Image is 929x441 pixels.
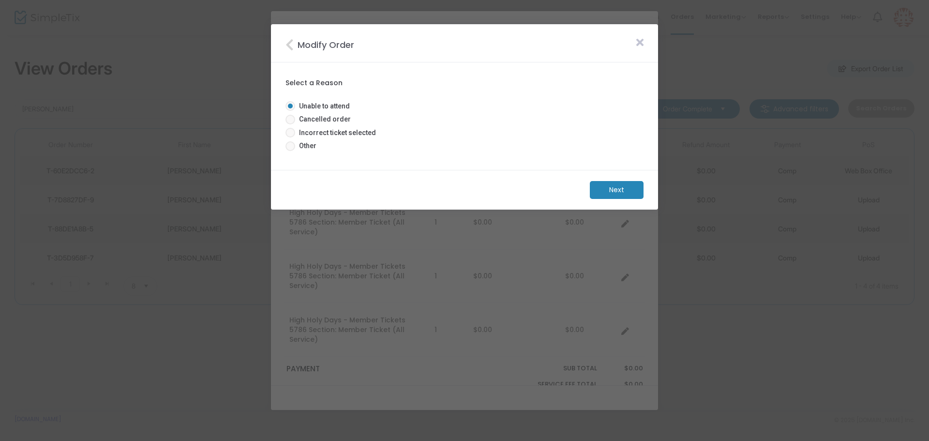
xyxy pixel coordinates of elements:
m-button: Next [590,181,644,199]
span: Other [295,141,316,151]
i: Close [285,38,298,51]
label: Select a Reason [285,78,644,88]
span: Incorrect ticket selected [295,128,376,138]
span: Unable to attend [295,101,350,111]
m-panel-title: Modify Order [285,35,354,51]
span: Cancelled order [295,114,351,124]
